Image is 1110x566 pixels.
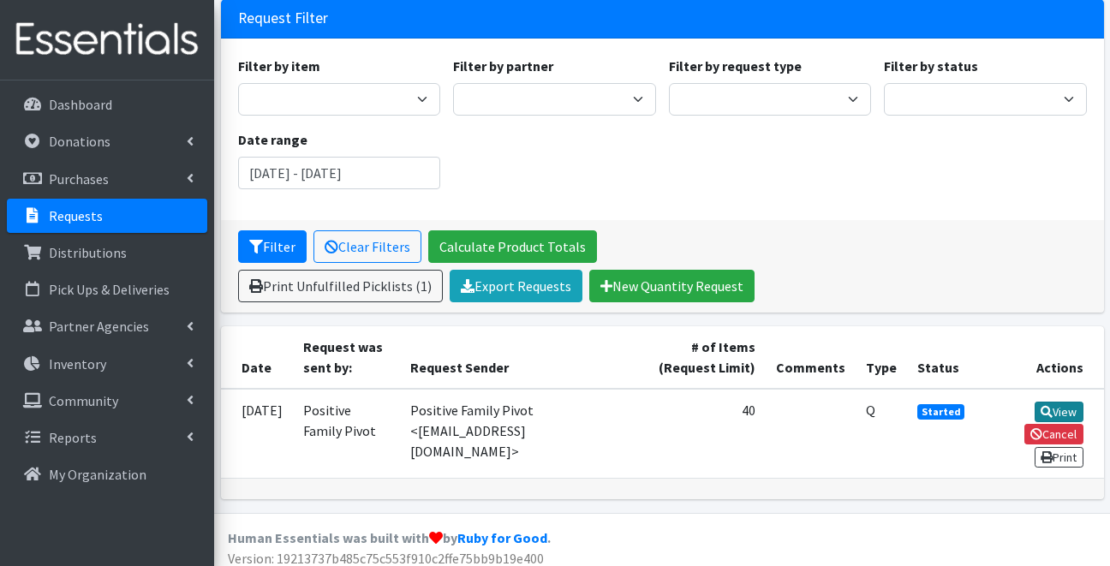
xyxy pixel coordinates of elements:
[238,9,328,27] h3: Request Filter
[457,529,547,546] a: Ruby for Good
[7,11,207,69] img: HumanEssentials
[400,326,640,389] th: Request Sender
[49,133,110,150] p: Donations
[1035,402,1083,422] a: View
[49,281,170,298] p: Pick Ups & Deliveries
[49,207,103,224] p: Requests
[884,56,978,76] label: Filter by status
[453,56,553,76] label: Filter by partner
[293,326,401,389] th: Request was sent by:
[228,529,551,546] strong: Human Essentials was built with by .
[7,235,207,270] a: Distributions
[400,389,640,478] td: Positive Family Pivot <[EMAIL_ADDRESS][DOMAIN_NAME]>
[7,347,207,381] a: Inventory
[238,129,307,150] label: Date range
[907,326,976,389] th: Status
[1024,424,1083,444] a: Cancel
[238,56,320,76] label: Filter by item
[49,355,106,372] p: Inventory
[589,270,755,302] a: New Quantity Request
[7,309,207,343] a: Partner Agencies
[975,326,1103,389] th: Actions
[238,157,441,189] input: January 1, 2011 - December 31, 2011
[428,230,597,263] a: Calculate Product Totals
[221,389,293,478] td: [DATE]
[866,402,875,419] abbr: Quantity
[49,96,112,113] p: Dashboard
[669,56,802,76] label: Filter by request type
[49,466,146,483] p: My Organization
[641,389,766,478] td: 40
[49,244,127,261] p: Distributions
[7,124,207,158] a: Donations
[7,87,207,122] a: Dashboard
[856,326,907,389] th: Type
[450,270,582,302] a: Export Requests
[7,457,207,492] a: My Organization
[917,404,965,420] span: Started
[641,326,766,389] th: # of Items (Request Limit)
[238,270,443,302] a: Print Unfulfilled Picklists (1)
[7,162,207,196] a: Purchases
[1035,447,1083,468] a: Print
[766,326,856,389] th: Comments
[49,429,97,446] p: Reports
[7,384,207,418] a: Community
[7,199,207,233] a: Requests
[313,230,421,263] a: Clear Filters
[238,230,307,263] button: Filter
[7,272,207,307] a: Pick Ups & Deliveries
[221,326,293,389] th: Date
[293,389,401,478] td: Positive Family Pivot
[49,392,118,409] p: Community
[7,420,207,455] a: Reports
[49,170,109,188] p: Purchases
[49,318,149,335] p: Partner Agencies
